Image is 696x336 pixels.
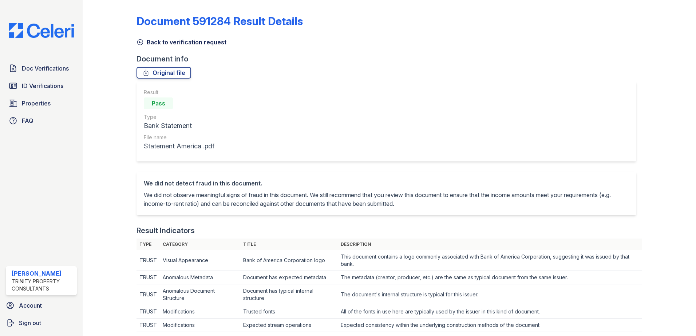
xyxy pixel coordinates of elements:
span: Account [19,301,42,310]
td: The document's internal structure is typical for this issuer. [338,284,642,305]
td: Document has expected metadata [240,271,338,284]
a: Sign out [3,316,80,330]
td: TRUST [137,319,160,332]
a: FAQ [6,113,77,128]
td: All of the fonts in use here are typically used by the issuer in this kind of document. [338,305,642,319]
div: Pass [144,97,173,109]
td: Modifications [160,305,240,319]
div: File name [144,134,214,141]
th: Description [338,239,642,250]
td: Visual Appearance [160,250,240,271]
div: Document info [137,54,642,64]
a: ID Verifications [6,79,77,93]
div: Trinity Property Consultants [12,278,74,292]
div: Result [144,89,214,96]
th: Title [240,239,338,250]
img: CE_Logo_Blue-a8612792a0a2168367f1c8372b55b34899dd931a85d93a1a3d3e32e68fde9ad4.png [3,23,80,38]
td: Anomalous Metadata [160,271,240,284]
td: Trusted fonts [240,305,338,319]
td: Expected stream operations [240,319,338,332]
a: Properties [6,96,77,111]
td: TRUST [137,271,160,284]
td: Bank of America Corporation logo [240,250,338,271]
a: Account [3,298,80,313]
p: We did not observe meaningful signs of fraud in this document. We still recommend that you review... [144,191,629,208]
td: Expected consistency within the underlying construction methods of the document. [338,319,642,332]
td: TRUST [137,250,160,271]
a: Document 591284 Result Details [137,15,303,28]
td: Modifications [160,319,240,332]
th: Category [160,239,240,250]
div: Result Indicators [137,225,195,236]
span: Doc Verifications [22,64,69,73]
div: We did not detect fraud in this document. [144,179,629,188]
td: The metadata (creator, producer, etc.) are the same as typical document from the same issuer. [338,271,642,284]
td: Document has typical internal structure [240,284,338,305]
span: Properties [22,99,51,108]
div: [PERSON_NAME] [12,269,74,278]
div: Statement America .pdf [144,141,214,151]
div: Bank Statement [144,121,214,131]
span: FAQ [22,116,33,125]
a: Back to verification request [137,38,226,47]
span: ID Verifications [22,81,63,90]
div: Type [144,113,214,121]
a: Doc Verifications [6,61,77,76]
td: This document contains a logo commonly associated with Bank of America Corporation, suggesting it... [338,250,642,271]
td: TRUST [137,284,160,305]
td: Anomalous Document Structure [160,284,240,305]
th: Type [137,239,160,250]
td: TRUST [137,305,160,319]
span: Sign out [19,319,41,327]
a: Original file [137,67,191,79]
